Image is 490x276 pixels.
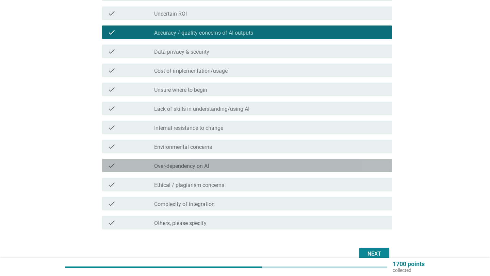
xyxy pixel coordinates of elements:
[154,182,224,189] label: Ethical / plagiarism concerns
[365,250,384,258] div: Next
[108,219,116,227] i: check
[154,220,207,227] label: Others, please specify
[108,104,116,113] i: check
[154,201,215,208] label: Complexity of integration
[154,49,209,55] label: Data privacy & security
[154,11,187,17] label: Uncertain ROI
[108,9,116,17] i: check
[154,125,223,132] label: Internal resistance to change
[108,161,116,170] i: check
[108,85,116,93] i: check
[108,123,116,132] i: check
[154,106,249,113] label: Lack of skills in understanding/using AI
[154,30,253,36] label: Accuracy / quality concerns of AI outputs
[393,261,425,267] p: 1700 points
[108,142,116,151] i: check
[393,267,425,273] p: collected
[108,28,116,36] i: check
[108,180,116,189] i: check
[108,200,116,208] i: check
[154,87,207,93] label: Unsure where to begin
[154,68,228,74] label: Cost of implementation/usage
[154,163,209,170] label: Over-dependency on AI
[108,66,116,74] i: check
[108,47,116,55] i: check
[154,144,212,151] label: Environmental concerns
[359,248,389,260] button: Next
